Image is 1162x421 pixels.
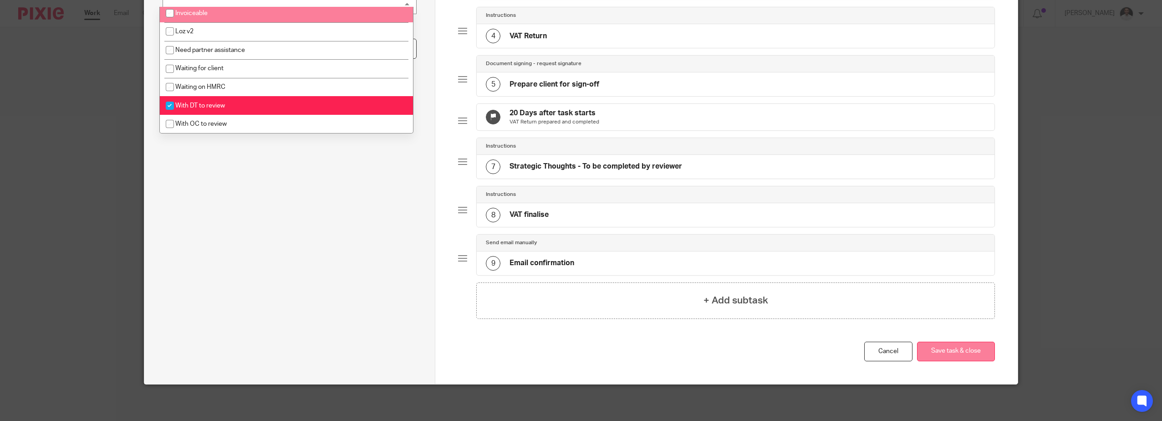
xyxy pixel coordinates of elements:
div: 7 [486,159,500,174]
span: Waiting on HMRC [175,84,225,90]
h4: Send email manually [486,239,537,246]
span: Loz v2 [175,28,194,35]
div: 9 [486,256,500,271]
span: With DT to review [175,103,225,109]
h4: Prepare client for sign-off [510,80,599,89]
h4: 20 Days after task starts [510,108,599,118]
h4: + Add subtask [703,293,768,308]
h4: Instructions [486,191,516,198]
button: Save task & close [917,342,995,361]
span: Waiting for client [175,65,224,72]
span: Need partner assistance [175,47,245,53]
div: 4 [486,29,500,43]
a: Cancel [864,342,912,361]
h4: VAT Return [510,31,547,41]
p: VAT Return prepared and completed [510,118,599,126]
div: 5 [486,77,500,92]
h4: VAT finalise [510,210,549,220]
h4: Instructions [486,12,516,19]
h4: Instructions [486,143,516,150]
span: With OC to review [175,121,227,127]
h4: Document signing - request signature [486,60,581,67]
span: Invoiceable [175,10,208,16]
h4: Email confirmation [510,258,574,268]
h4: Strategic Thoughts - To be completed by reviewer [510,162,682,171]
div: 8 [486,208,500,222]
